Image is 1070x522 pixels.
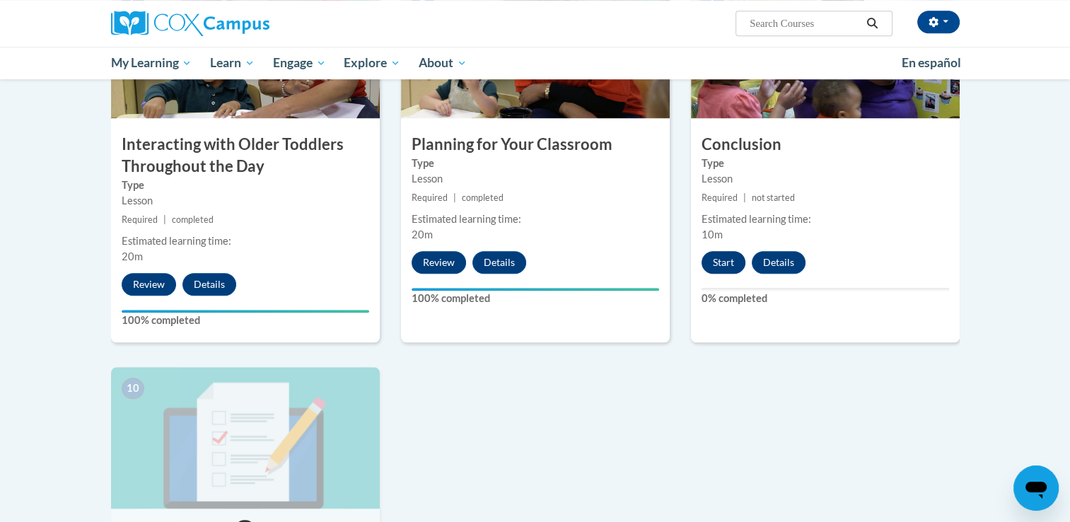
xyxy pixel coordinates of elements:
[752,192,795,203] span: not started
[1013,465,1059,511] iframe: Button to launch messaging window
[917,11,960,33] button: Account Settings
[412,171,659,187] div: Lesson
[752,251,806,274] button: Details
[210,54,255,71] span: Learn
[702,192,738,203] span: Required
[892,48,970,78] a: En español
[412,228,433,240] span: 20m
[102,47,202,79] a: My Learning
[472,251,526,274] button: Details
[743,192,746,203] span: |
[412,251,466,274] button: Review
[111,11,380,36] a: Cox Campus
[201,47,264,79] a: Learn
[453,192,456,203] span: |
[412,192,448,203] span: Required
[748,15,861,32] input: Search Courses
[412,211,659,227] div: Estimated learning time:
[344,54,400,71] span: Explore
[861,15,883,32] button: Search
[273,54,326,71] span: Engage
[401,134,670,156] h3: Planning for Your Classroom
[412,288,659,291] div: Your progress
[335,47,409,79] a: Explore
[264,47,335,79] a: Engage
[702,228,723,240] span: 10m
[182,273,236,296] button: Details
[111,11,269,36] img: Cox Campus
[172,214,214,225] span: completed
[111,134,380,178] h3: Interacting with Older Toddlers Throughout the Day
[122,273,176,296] button: Review
[691,134,960,156] h3: Conclusion
[702,171,949,187] div: Lesson
[110,54,192,71] span: My Learning
[462,192,504,203] span: completed
[902,55,961,70] span: En español
[702,291,949,306] label: 0% completed
[412,291,659,306] label: 100% completed
[111,367,380,509] img: Course Image
[412,156,659,171] label: Type
[122,233,369,249] div: Estimated learning time:
[122,178,369,193] label: Type
[409,47,476,79] a: About
[419,54,467,71] span: About
[122,310,369,313] div: Your progress
[122,313,369,328] label: 100% completed
[122,378,144,399] span: 10
[163,214,166,225] span: |
[702,156,949,171] label: Type
[702,251,745,274] button: Start
[122,193,369,209] div: Lesson
[702,211,949,227] div: Estimated learning time:
[122,214,158,225] span: Required
[122,250,143,262] span: 20m
[90,47,981,79] div: Main menu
